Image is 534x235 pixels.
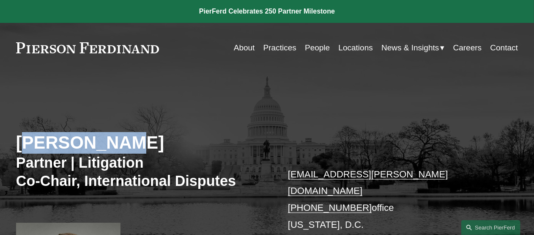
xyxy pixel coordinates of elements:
span: News & Insights [381,41,439,55]
a: Practices [263,40,296,56]
a: [EMAIL_ADDRESS][PERSON_NAME][DOMAIN_NAME] [288,169,448,196]
a: [PHONE_NUMBER] [288,202,372,213]
h3: Partner | Litigation Co-Chair, International Disputes [16,154,267,190]
a: About [234,40,255,56]
a: folder dropdown [381,40,444,56]
a: Careers [453,40,482,56]
a: Search this site [461,220,520,235]
a: Contact [490,40,518,56]
a: Locations [339,40,373,56]
h2: [PERSON_NAME] [16,132,267,154]
a: People [305,40,330,56]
